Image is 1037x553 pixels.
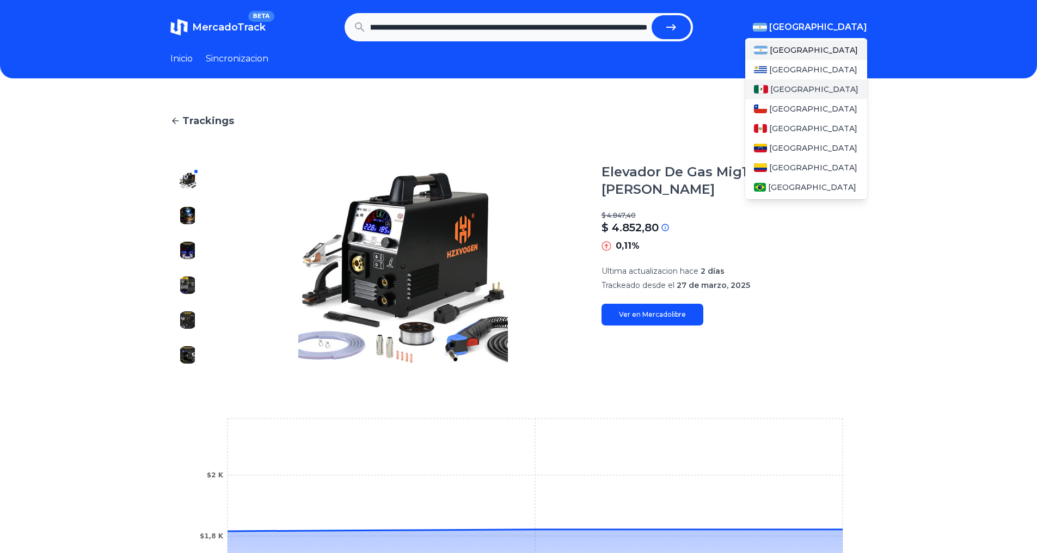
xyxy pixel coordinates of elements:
[745,138,867,158] a: Venezuela[GEOGRAPHIC_DATA]
[745,60,867,79] a: Uruguay[GEOGRAPHIC_DATA]
[227,163,580,372] img: Elevador De Gas Mig185 110v/220v Mima Acero
[602,220,659,235] p: $ 4.852,80
[745,177,867,197] a: Brasil[GEOGRAPHIC_DATA]
[170,19,188,36] img: MercadoTrack
[754,46,768,54] img: Argentina
[754,183,766,192] img: Brasil
[179,346,197,364] img: Elevador De Gas Mig185 110v/220v Mima Acero
[602,266,698,276] span: Ultima actualizacion hace
[745,79,867,99] a: Mexico[GEOGRAPHIC_DATA]
[754,124,767,133] img: Peru
[199,532,223,540] tspan: $1,8 K
[602,211,867,220] p: $ 4.847,40
[768,182,856,193] span: [GEOGRAPHIC_DATA]
[192,21,266,33] span: MercadoTrack
[701,266,725,276] span: 2 días
[745,99,867,119] a: Chile[GEOGRAPHIC_DATA]
[616,239,640,253] p: 0,11%
[769,162,857,173] span: [GEOGRAPHIC_DATA]
[179,172,197,189] img: Elevador De Gas Mig185 110v/220v Mima Acero
[179,311,197,329] img: Elevador De Gas Mig185 110v/220v Mima Acero
[769,103,857,114] span: [GEOGRAPHIC_DATA]
[753,21,867,34] button: [GEOGRAPHIC_DATA]
[182,113,234,128] span: Trackings
[769,64,857,75] span: [GEOGRAPHIC_DATA]
[179,276,197,294] img: Elevador De Gas Mig185 110v/220v Mima Acero
[769,21,867,34] span: [GEOGRAPHIC_DATA]
[170,113,867,128] a: Trackings
[769,143,857,153] span: [GEOGRAPHIC_DATA]
[248,11,274,22] span: BETA
[179,242,197,259] img: Elevador De Gas Mig185 110v/220v Mima Acero
[769,123,857,134] span: [GEOGRAPHIC_DATA]
[754,85,768,94] img: Mexico
[170,19,266,36] a: MercadoTrackBETA
[754,105,767,113] img: Chile
[179,207,197,224] img: Elevador De Gas Mig185 110v/220v Mima Acero
[170,52,193,65] a: Inicio
[754,65,767,74] img: Uruguay
[754,163,767,172] img: Colombia
[753,23,767,32] img: Argentina
[206,52,268,65] a: Sincronizacion
[754,144,767,152] img: Venezuela
[745,158,867,177] a: Colombia[GEOGRAPHIC_DATA]
[602,304,703,325] a: Ver en Mercadolibre
[770,84,858,95] span: [GEOGRAPHIC_DATA]
[206,471,223,479] tspan: $2 K
[602,280,674,290] span: Trackeado desde el
[745,40,867,60] a: Argentina[GEOGRAPHIC_DATA]
[677,280,750,290] span: 27 de marzo, 2025
[745,119,867,138] a: Peru[GEOGRAPHIC_DATA]
[602,163,867,198] h1: Elevador De Gas Mig185 110v/220v [PERSON_NAME]
[770,45,858,56] span: [GEOGRAPHIC_DATA]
